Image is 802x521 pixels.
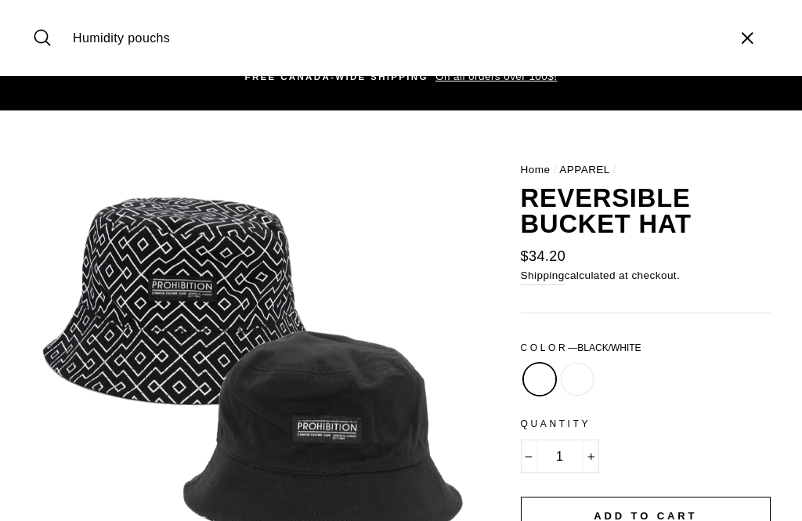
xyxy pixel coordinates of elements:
[559,164,609,175] a: APPAREL
[521,417,771,432] label: Quantity
[524,364,555,395] label: BLACK/WHITE
[521,341,771,356] label: Color
[521,161,771,179] nav: breadcrumbs
[612,164,616,175] span: /
[521,267,565,285] a: Shipping
[562,364,593,395] label: GREEN/GOLD
[568,342,641,353] span: —
[521,440,537,474] button: Reduce item quantity by one
[521,248,565,264] span: $34.20
[583,440,599,474] button: Increase item quantity by one
[65,12,724,64] input: Search our store
[521,267,771,285] small: calculated at checkout.
[577,342,641,353] span: BLACK/WHITE
[521,186,771,237] h1: REVERSIBLE BUCKET HAT
[554,164,557,175] span: /
[521,440,599,474] input: quantity
[35,68,767,85] a: FREE CANADA-WIDE SHIPPING On all orders over 100$!
[521,164,551,175] a: Home
[245,72,428,81] span: FREE CANADA-WIDE SHIPPING
[432,71,557,82] span: On all orders over 100$!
